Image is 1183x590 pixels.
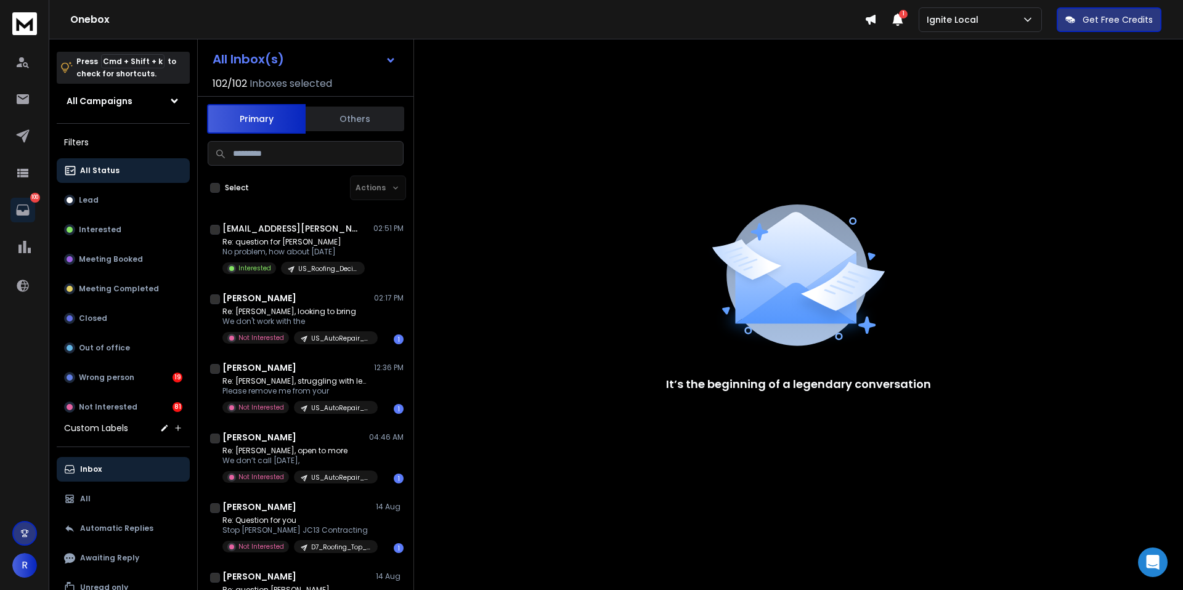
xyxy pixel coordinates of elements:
[222,237,365,247] p: Re: question for [PERSON_NAME]
[80,166,120,176] p: All Status
[79,373,134,382] p: Wrong person
[298,264,357,273] p: US_Roofing_DecisionMakers__0.5M_03072025_Apollo-CLEANED
[57,158,190,183] button: All Status
[238,333,284,342] p: Not Interested
[213,53,284,65] h1: All Inbox(s)
[79,343,130,353] p: Out of office
[374,363,404,373] p: 12:36 PM
[57,134,190,151] h3: Filters
[222,317,370,326] p: We don't work with the
[57,487,190,511] button: All
[101,54,165,68] span: Cmd + Shift + k
[899,10,908,18] span: 1
[376,572,404,581] p: 14 Aug
[79,225,121,235] p: Interested
[250,76,332,91] h3: Inboxes selected
[311,543,370,552] p: D7_Roofing_Top_100_Usa_Cities-CLEANED
[76,55,176,80] p: Press to check for shortcuts.
[12,553,37,578] button: R
[222,292,296,304] h1: [PERSON_NAME]
[57,395,190,419] button: Not Interested81
[173,402,182,412] div: 81
[222,376,370,386] p: Re: [PERSON_NAME], struggling with lead
[927,14,983,26] p: Ignite Local
[80,464,102,474] p: Inbox
[64,422,128,434] h3: Custom Labels
[57,457,190,482] button: Inbox
[376,502,404,512] p: 14 Aug
[79,284,159,294] p: Meeting Completed
[57,217,190,242] button: Interested
[30,193,40,203] p: 100
[57,516,190,541] button: Automatic Replies
[222,431,296,443] h1: [PERSON_NAME]
[222,570,296,583] h1: [PERSON_NAME]
[57,546,190,570] button: Awaiting Reply
[203,47,406,71] button: All Inbox(s)
[394,474,404,483] div: 1
[173,373,182,382] div: 19
[79,254,143,264] p: Meeting Booked
[222,307,370,317] p: Re: [PERSON_NAME], looking to bring
[238,403,284,412] p: Not Interested
[79,402,137,412] p: Not Interested
[57,336,190,360] button: Out of office
[222,456,370,466] p: We don’t call [DATE],
[394,404,404,414] div: 1
[80,523,153,533] p: Automatic Replies
[238,264,271,273] p: Interested
[1083,14,1153,26] p: Get Free Credits
[10,198,35,222] a: 100
[79,195,99,205] p: Lead
[311,473,370,482] p: US_AutoRepair_DecisionMakers_1-500_25072025_Apollo-CLEANED
[306,105,404,132] button: Others
[222,515,370,525] p: Re: Question for you
[222,525,370,535] p: Stop [PERSON_NAME] JC13 Contracting
[57,188,190,212] button: Lead
[369,432,404,442] p: 04:46 AM
[57,247,190,272] button: Meeting Booked
[1057,7,1161,32] button: Get Free Credits
[57,89,190,113] button: All Campaigns
[207,104,306,134] button: Primary
[311,334,370,343] p: US_AutoRepair_DecisionMakers_1-500_25072025_Apollo-CLEANED
[311,403,370,413] p: US_AutoRepair_DecisionMakers_1-500_25072025_Apollo-CLEANED
[222,247,365,257] p: No problem, how about [DATE]
[222,501,296,513] h1: [PERSON_NAME]
[57,277,190,301] button: Meeting Completed
[80,553,139,563] p: Awaiting Reply
[67,95,132,107] h1: All Campaigns
[222,446,370,456] p: Re: [PERSON_NAME], open to more
[222,386,370,396] p: Please remove me from your
[373,224,404,233] p: 02:51 PM
[222,362,296,374] h1: [PERSON_NAME]
[222,222,358,235] h1: [EMAIL_ADDRESS][PERSON_NAME][DOMAIN_NAME]
[80,494,91,504] p: All
[12,12,37,35] img: logo
[394,334,404,344] div: 1
[57,306,190,331] button: Closed
[394,543,404,553] div: 1
[79,313,107,323] p: Closed
[238,542,284,551] p: Not Interested
[225,183,249,193] label: Select
[238,472,284,482] p: Not Interested
[666,376,931,393] p: It’s the beginning of a legendary conversation
[1138,548,1168,577] div: Open Intercom Messenger
[57,365,190,390] button: Wrong person19
[70,12,864,27] h1: Onebox
[374,293,404,303] p: 02:17 PM
[213,76,247,91] span: 102 / 102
